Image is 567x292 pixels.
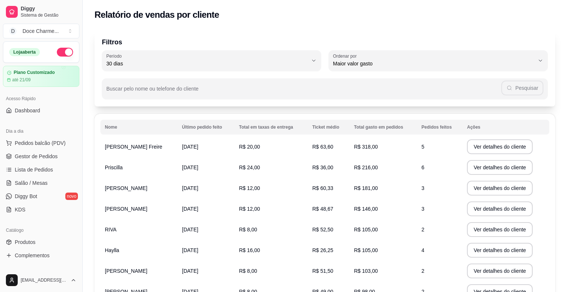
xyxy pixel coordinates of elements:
[105,185,147,191] span: [PERSON_NAME]
[239,268,257,274] span: R$ 8,00
[100,120,178,135] th: Nome
[329,50,548,71] button: Ordenar porMaior valor gasto
[3,249,79,261] a: Complementos
[182,206,198,212] span: [DATE]
[15,193,37,200] span: Diggy Bot
[182,144,198,150] span: [DATE]
[3,224,79,236] div: Catálogo
[354,164,378,170] span: R$ 216,00
[333,60,535,67] span: Maior valor gasto
[463,120,549,135] th: Ações
[422,247,425,253] span: 4
[422,206,425,212] span: 3
[239,227,257,232] span: R$ 8,00
[417,120,463,135] th: Pedidos feitos
[467,222,533,237] button: Ver detalhes do cliente
[3,177,79,189] a: Salão / Mesas
[467,139,533,154] button: Ver detalhes do cliente
[312,164,333,170] span: R$ 36,00
[312,227,333,232] span: R$ 52,50
[422,227,425,232] span: 2
[57,48,73,57] button: Alterar Status
[105,164,123,170] span: Priscilla
[354,206,378,212] span: R$ 146,00
[239,247,260,253] span: R$ 16,00
[105,227,117,232] span: RIVA
[467,201,533,216] button: Ver detalhes do cliente
[3,24,79,38] button: Select a team
[106,88,501,95] input: Buscar pelo nome ou telefone do cliente
[9,48,40,56] div: Loja aberta
[21,12,76,18] span: Sistema de Gestão
[354,144,378,150] span: R$ 318,00
[239,206,260,212] span: R$ 12,00
[21,6,76,12] span: Diggy
[15,107,40,114] span: Dashboard
[105,144,162,150] span: [PERSON_NAME] Freire
[15,252,49,259] span: Complementos
[182,268,198,274] span: [DATE]
[182,227,198,232] span: [DATE]
[3,3,79,21] a: DiggySistema de Gestão
[3,204,79,215] a: KDS
[21,277,68,283] span: [EMAIL_ADDRESS][DOMAIN_NAME]
[467,243,533,258] button: Ver detalhes do cliente
[102,50,321,71] button: Período30 dias
[312,206,333,212] span: R$ 48,67
[106,60,308,67] span: 30 dias
[234,120,307,135] th: Total em taxas de entrega
[3,66,79,87] a: Plano Customizadoaté 21/09
[105,268,147,274] span: [PERSON_NAME]
[182,247,198,253] span: [DATE]
[354,247,378,253] span: R$ 105,00
[23,27,59,35] div: Doce Charme ...
[467,264,533,278] button: Ver detalhes do cliente
[239,144,260,150] span: R$ 20,00
[106,53,124,59] label: Período
[9,27,17,35] span: D
[182,185,198,191] span: [DATE]
[308,120,350,135] th: Ticket médio
[94,9,219,21] h2: Relatório de vendas por cliente
[312,268,333,274] span: R$ 51,50
[105,206,147,212] span: [PERSON_NAME]
[354,185,378,191] span: R$ 181,00
[15,153,58,160] span: Gestor de Pedidos
[354,227,378,232] span: R$ 105,00
[467,181,533,196] button: Ver detalhes do cliente
[422,164,425,170] span: 6
[15,206,25,213] span: KDS
[312,247,333,253] span: R$ 26,25
[3,190,79,202] a: Diggy Botnovo
[350,120,417,135] th: Total gasto em pedidos
[3,150,79,162] a: Gestor de Pedidos
[12,77,31,83] article: até 21/09
[422,268,425,274] span: 2
[14,70,55,75] article: Plano Customizado
[333,53,359,59] label: Ordenar por
[15,166,53,173] span: Lista de Pedidos
[3,93,79,105] div: Acesso Rápido
[239,185,260,191] span: R$ 12,00
[3,236,79,248] a: Produtos
[15,179,48,187] span: Salão / Mesas
[102,37,548,47] p: Filtros
[422,185,425,191] span: 3
[239,164,260,170] span: R$ 24,00
[312,144,333,150] span: R$ 63,60
[467,160,533,175] button: Ver detalhes do cliente
[3,125,79,137] div: Dia a dia
[3,105,79,116] a: Dashboard
[3,271,79,289] button: [EMAIL_ADDRESS][DOMAIN_NAME]
[354,268,378,274] span: R$ 103,00
[105,247,119,253] span: Haylla
[3,137,79,149] button: Pedidos balcão (PDV)
[312,185,333,191] span: R$ 60,33
[182,164,198,170] span: [DATE]
[3,164,79,176] a: Lista de Pedidos
[15,238,35,246] span: Produtos
[422,144,425,150] span: 5
[178,120,234,135] th: Último pedido feito
[15,139,66,147] span: Pedidos balcão (PDV)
